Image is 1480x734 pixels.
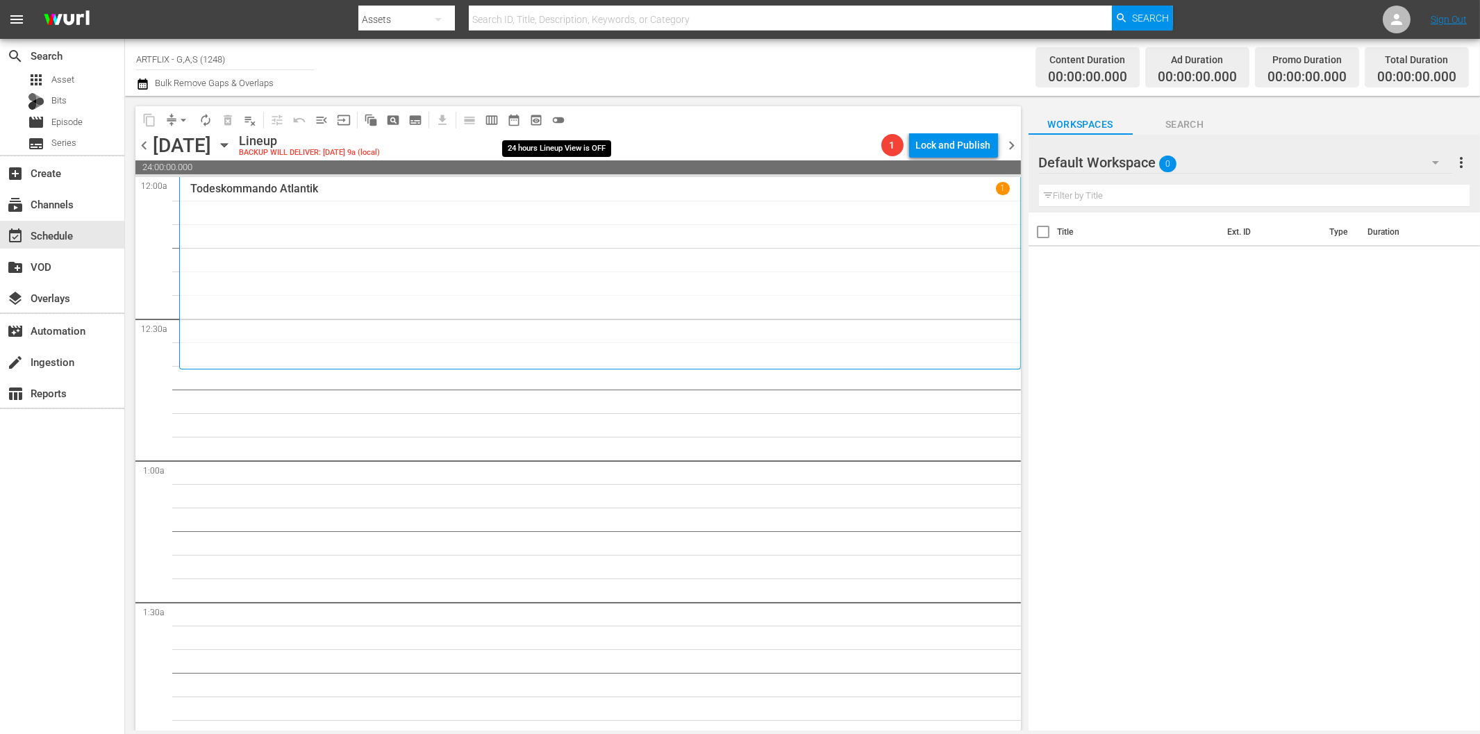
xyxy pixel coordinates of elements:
span: pageview_outlined [386,113,400,127]
span: chevron_left [135,137,153,154]
span: toggle_off [551,113,565,127]
span: Search [1133,116,1237,133]
th: Type [1321,212,1359,251]
span: menu_open [315,113,329,127]
span: Schedule [7,228,24,244]
span: 24:00:00.000 [135,160,1021,174]
div: BACKUP WILL DELIVER: [DATE] 9a (local) [239,149,380,158]
div: Ad Duration [1158,50,1237,69]
span: auto_awesome_motion_outlined [364,113,378,127]
span: calendar_view_week_outlined [485,113,499,127]
span: 00:00:00.000 [1158,69,1237,85]
div: Content Duration [1048,50,1127,69]
span: input [337,113,351,127]
span: Clear Lineup [239,109,261,131]
span: Asset [28,72,44,88]
img: ans4CAIJ8jUAAAAAAAAAAAAAAAAAAAAAAAAgQb4GAAAAAAAAAAAAAAAAAAAAAAAAJMjXAAAAAAAAAAAAAAAAAAAAAAAAgAT5G... [33,3,100,36]
p: Todeskommando Atlantik [190,182,318,195]
span: chevron_right [1004,137,1021,154]
span: autorenew_outlined [199,113,213,127]
div: Total Duration [1377,50,1456,69]
span: Search [1132,6,1169,31]
span: Overlays [7,290,24,307]
span: date_range_outlined [507,113,521,127]
a: Sign Out [1431,14,1467,25]
span: 00:00:00.000 [1377,69,1456,85]
th: Duration [1359,212,1442,251]
button: Lock and Publish [909,133,998,158]
span: compress [165,113,178,127]
span: 00:00:00.000 [1048,69,1127,85]
span: Ingestion [7,354,24,371]
span: Series [28,135,44,152]
span: Episode [51,115,83,129]
span: menu [8,11,25,28]
p: 1 [1000,183,1005,193]
span: subtitles_outlined [408,113,422,127]
div: Lineup [239,133,380,149]
div: Lock and Publish [916,133,991,158]
span: Reports [7,385,24,402]
span: playlist_remove_outlined [243,113,257,127]
span: Bulk Remove Gaps & Overlaps [153,78,274,88]
span: Automation [7,323,24,340]
span: Asset [51,73,74,87]
span: Series [51,136,76,150]
th: Title [1058,212,1220,251]
span: preview_outlined [529,113,543,127]
div: Promo Duration [1267,50,1347,69]
span: Loop Content [194,109,217,131]
span: Bits [51,94,67,108]
span: 1 [881,140,904,151]
span: 0 [1159,149,1176,178]
span: arrow_drop_down [176,113,190,127]
span: Month Calendar View [503,109,525,131]
span: Create [7,165,24,182]
span: Copy Lineup [138,109,160,131]
div: Default Workspace [1039,143,1452,182]
span: more_vert [1453,154,1470,171]
button: more_vert [1453,146,1470,179]
th: Ext. ID [1219,212,1320,251]
span: Channels [7,197,24,213]
button: Search [1112,6,1173,31]
span: Workspaces [1029,116,1133,133]
div: [DATE] [153,134,211,157]
span: Episode [28,114,44,131]
span: VOD [7,259,24,276]
span: Search [7,48,24,65]
span: 00:00:00.000 [1267,69,1347,85]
